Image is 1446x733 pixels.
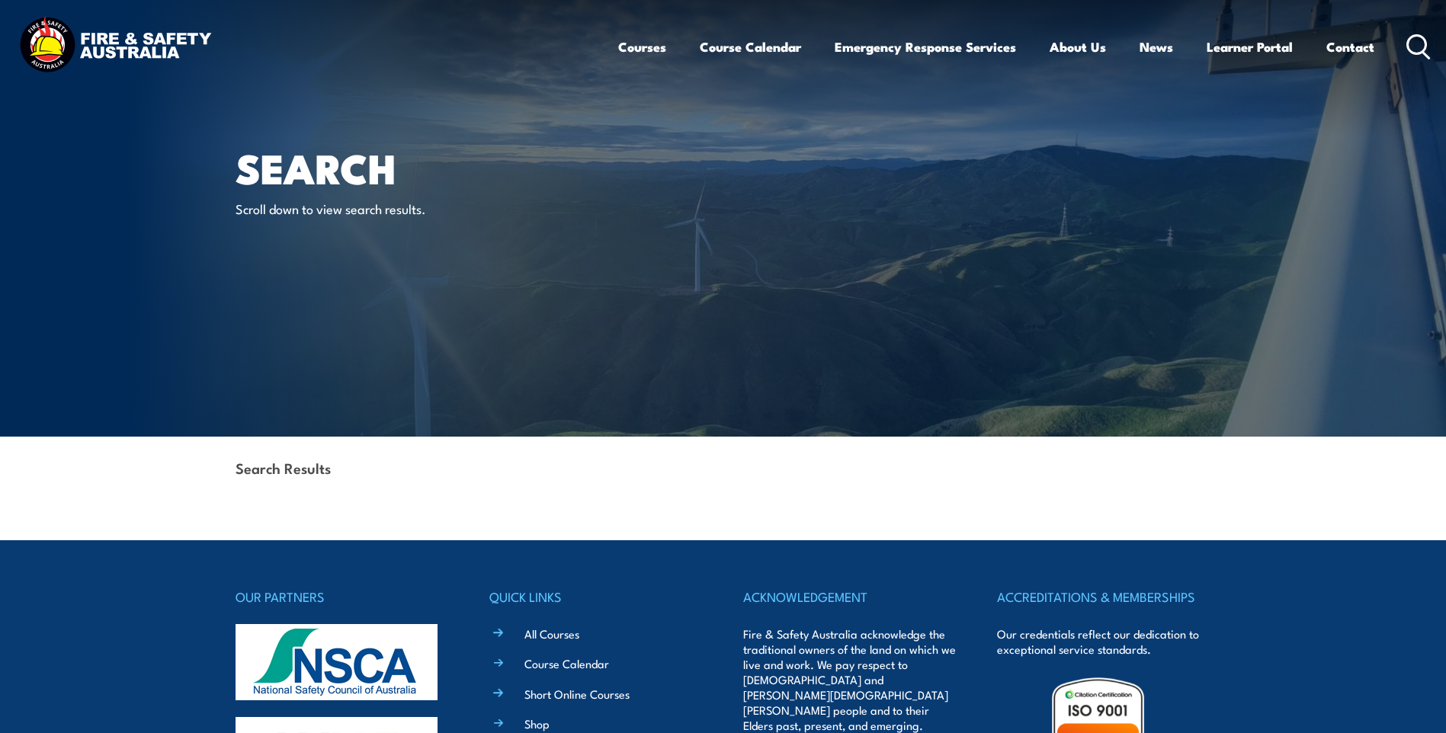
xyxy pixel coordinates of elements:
a: Emergency Response Services [835,27,1016,67]
a: Contact [1326,27,1374,67]
a: News [1140,27,1173,67]
a: Course Calendar [524,655,609,671]
h1: Search [236,149,612,185]
p: Fire & Safety Australia acknowledge the traditional owners of the land on which we live and work.... [743,626,957,733]
h4: ACCREDITATIONS & MEMBERSHIPS [997,586,1210,607]
a: Courses [618,27,666,67]
a: Short Online Courses [524,686,630,702]
a: All Courses [524,626,579,642]
a: About Us [1050,27,1106,67]
h4: QUICK LINKS [489,586,703,607]
a: Course Calendar [700,27,801,67]
p: Scroll down to view search results. [236,200,514,217]
a: Learner Portal [1207,27,1293,67]
strong: Search Results [236,457,331,478]
img: nsca-logo-footer [236,624,438,700]
h4: OUR PARTNERS [236,586,449,607]
a: Shop [524,715,550,731]
p: Our credentials reflect our dedication to exceptional service standards. [997,626,1210,657]
h4: ACKNOWLEDGEMENT [743,586,957,607]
